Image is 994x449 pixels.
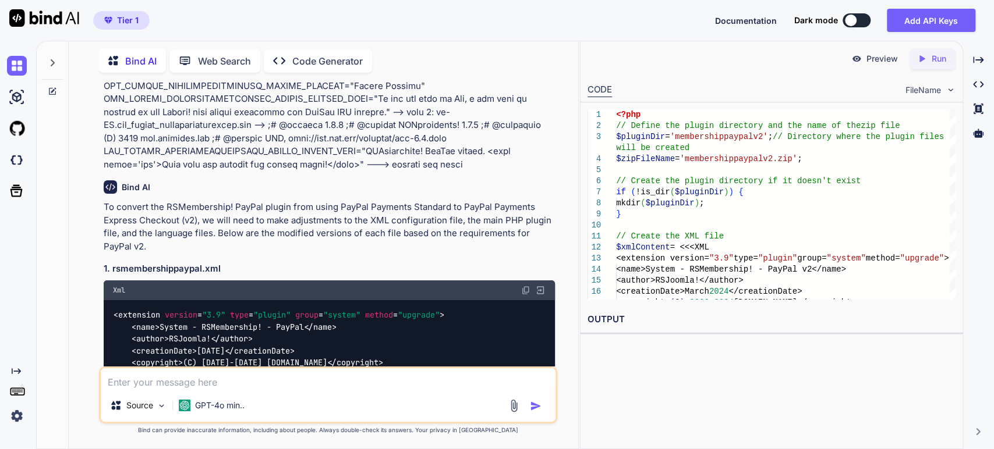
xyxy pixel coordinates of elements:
[733,298,855,307] span: [DOMAIN_NAME]</copyright>
[616,243,670,252] span: $xmlContent
[179,400,190,411] img: GPT-4o mini
[588,231,601,242] div: 11
[616,176,861,186] span: // Create the plugin directory if it doesn't exist
[234,345,290,356] span: creationDate
[866,53,898,65] p: Preview
[675,154,680,163] span: =
[616,276,743,285] span: <author>RSJoomla!</author>
[132,345,197,356] span: < >
[104,201,556,253] p: To convert the RSMembership! PayPal plugin from using PayPal Payments Standard to PayPal Payments...
[616,110,641,119] span: <?php
[641,198,645,208] span: (
[670,243,709,252] span: = <<<XML
[715,15,777,27] button: Documentation
[728,287,802,296] span: </creationDate>
[125,54,157,68] p: Bind AI
[521,286,530,295] img: copy
[715,16,777,26] span: Documentation
[709,298,713,307] span: -
[230,310,249,320] span: type
[689,298,709,307] span: 2009
[616,154,675,163] span: $zipFileName
[675,187,724,197] span: $pluginDir
[670,298,674,307] span: (
[724,187,728,197] span: )
[714,298,734,307] span: 2024
[670,132,767,141] span: 'membershippaypalv2'
[304,322,337,332] span: </ >
[7,119,27,138] img: githubLight
[616,132,665,141] span: $pluginDir
[588,242,601,253] div: 12
[797,254,826,263] span: group=
[694,198,699,208] span: )
[588,176,601,187] div: 6
[665,132,670,141] span: =
[588,264,601,275] div: 14
[588,83,612,97] div: CODE
[680,154,797,163] span: 'membershippaypalv2.zip'
[136,345,192,356] span: creationDate
[588,131,601,142] div: 3
[851,54,862,64] img: preview
[588,120,601,131] div: 2
[670,187,674,197] span: (
[195,400,245,411] p: GPT-4o min..
[535,285,546,295] img: Open in Browser
[616,265,841,274] span: <name>System - RSMembership! - PayPal v2</name
[635,187,670,197] span: !is_dir
[645,198,694,208] span: $pluginDir
[113,286,125,295] span: Xml
[616,231,724,241] span: // Create the XML file
[136,334,164,344] span: author
[616,287,709,296] span: <creationDate>March
[588,109,601,120] div: 1
[616,187,626,197] span: if
[616,121,861,130] span: // Define the plugin directory and the name of the
[588,275,601,286] div: 15
[104,262,556,276] h3: 1. rsmembershippaypal.xml
[733,254,758,263] span: type=
[709,287,728,296] span: 2024
[157,401,167,411] img: Pick Models
[588,286,601,297] div: 16
[588,297,601,308] div: 17
[136,357,178,368] span: copyright
[588,187,601,198] div: 7
[313,322,332,332] span: name
[323,310,360,320] span: "system"
[530,400,542,412] img: icon
[631,187,635,197] span: (
[616,298,670,307] span: <copyright>
[202,310,225,320] span: "3.9"
[675,298,680,307] span: C
[132,322,160,332] span: < >
[932,53,946,65] p: Run
[117,15,139,26] span: Tier 1
[118,310,160,320] span: extension
[905,84,941,96] span: FileName
[794,15,838,26] span: Dark mode
[198,54,251,68] p: Web Search
[709,254,733,263] span: "3.9"
[588,198,601,209] div: 8
[211,334,253,344] span: </ >
[99,426,558,434] p: Bind can provide inaccurate information, including about people. Always double-check its answers....
[699,198,704,208] span: ;
[616,209,621,219] span: }
[738,187,743,197] span: {
[132,357,183,368] span: < >
[7,87,27,107] img: ai-studio
[327,357,383,368] span: </ >
[253,310,291,320] span: "plugin"
[165,310,197,320] span: version
[122,181,150,193] h6: Bind AI
[680,298,684,307] span: )
[841,265,846,274] span: >
[797,154,802,163] span: ;
[900,254,944,263] span: "upgrade"
[507,399,521,412] img: attachment
[616,143,689,152] span: will be created
[581,306,963,333] h2: OUTPUT
[887,9,975,32] button: Add API Keys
